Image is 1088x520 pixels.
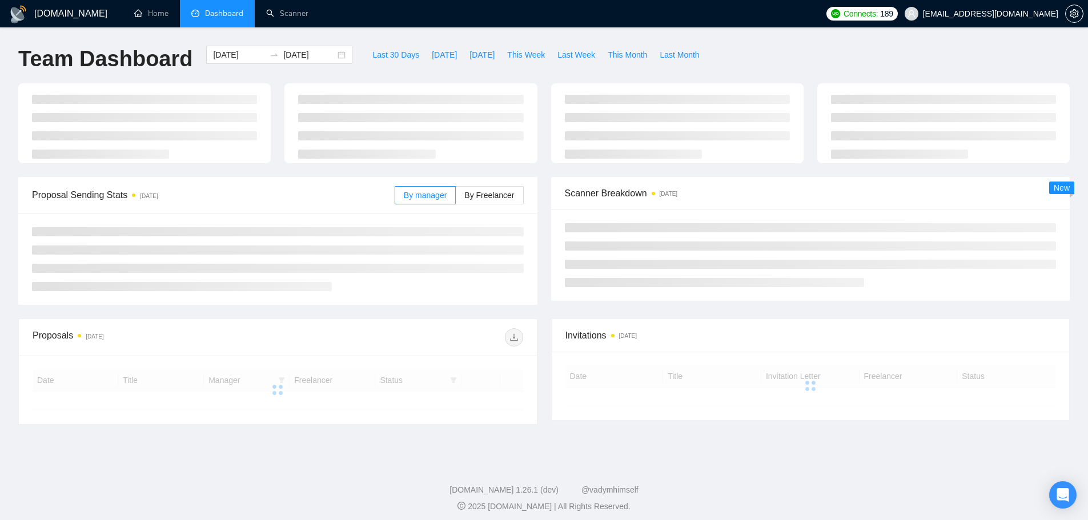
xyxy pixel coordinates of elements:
[507,49,545,61] span: This Week
[366,46,425,64] button: Last 30 Days
[9,501,1079,513] div: 2025 [DOMAIN_NAME] | All Rights Reserved.
[86,333,103,340] time: [DATE]
[831,9,840,18] img: upwork-logo.png
[33,328,278,346] div: Proposals
[1054,183,1070,192] span: New
[551,46,601,64] button: Last Week
[404,191,447,200] span: By manager
[660,191,677,197] time: [DATE]
[601,46,653,64] button: This Month
[1065,9,1083,18] a: setting
[457,502,465,510] span: copyright
[432,49,457,61] span: [DATE]
[1049,481,1077,509] div: Open Intercom Messenger
[9,5,27,23] img: logo
[134,9,168,18] a: homeHome
[565,186,1057,200] span: Scanner Breakdown
[425,46,463,64] button: [DATE]
[449,485,559,494] a: [DOMAIN_NAME] 1.26.1 (dev)
[619,333,637,339] time: [DATE]
[18,46,192,72] h1: Team Dashboard
[270,50,279,59] span: swap-right
[191,9,199,17] span: dashboard
[140,193,158,199] time: [DATE]
[581,485,639,494] a: @vadymhimself
[270,50,279,59] span: to
[908,10,916,18] span: user
[660,49,699,61] span: Last Month
[844,7,878,20] span: Connects:
[469,49,495,61] span: [DATE]
[372,49,419,61] span: Last 30 Days
[608,49,647,61] span: This Month
[32,188,395,202] span: Proposal Sending Stats
[205,9,243,18] span: Dashboard
[464,191,514,200] span: By Freelancer
[266,9,308,18] a: searchScanner
[213,49,265,61] input: Start date
[283,49,335,61] input: End date
[557,49,595,61] span: Last Week
[880,7,893,20] span: 189
[463,46,501,64] button: [DATE]
[565,328,1056,342] span: Invitations
[1065,5,1083,23] button: setting
[653,46,705,64] button: Last Month
[501,46,551,64] button: This Week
